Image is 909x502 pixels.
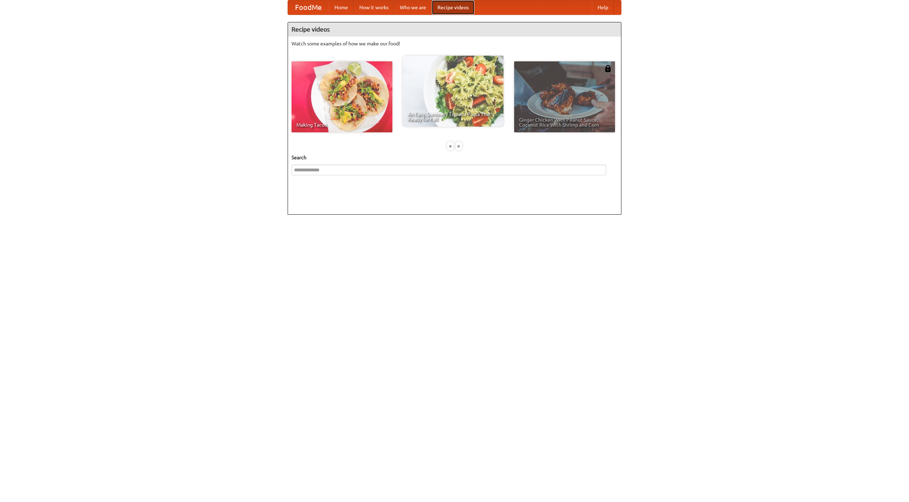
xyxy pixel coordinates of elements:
p: Watch some examples of how we make our food! [292,40,617,47]
a: Help [592,0,614,15]
div: » [456,142,462,150]
a: Making Tacos [292,61,392,132]
a: An Easy, Summery Tomato Pasta That's Ready for Fall [403,56,504,127]
a: Recipe videos [432,0,474,15]
a: Who we are [394,0,432,15]
a: FoodMe [288,0,329,15]
h5: Search [292,154,617,161]
h4: Recipe videos [288,22,621,37]
span: An Easy, Summery Tomato Pasta That's Ready for Fall [408,112,499,122]
a: Home [329,0,354,15]
span: Making Tacos [296,122,387,127]
a: How it works [354,0,394,15]
div: « [447,142,453,150]
img: 483408.png [604,65,611,72]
